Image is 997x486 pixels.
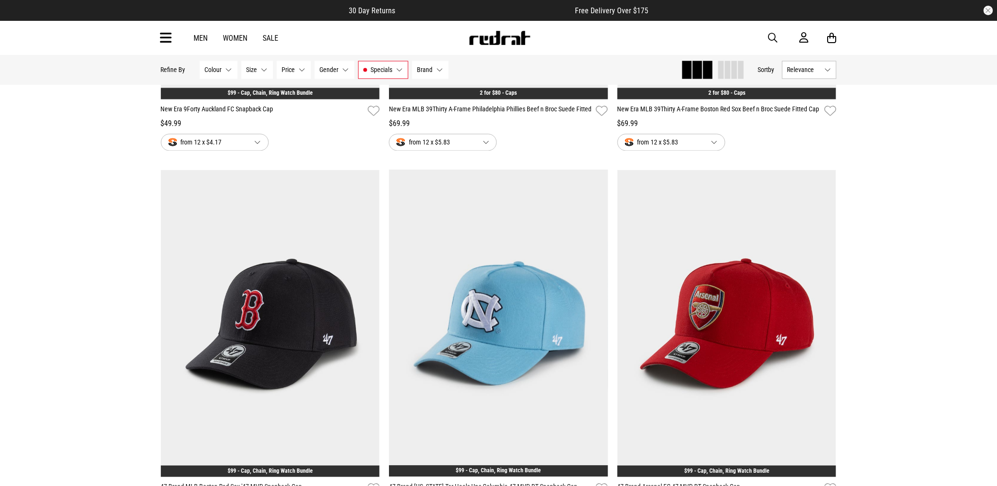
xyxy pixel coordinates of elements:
span: Relevance [787,66,821,74]
a: Women [223,34,248,43]
iframe: Customer reviews powered by Trustpilot [415,6,556,15]
span: Specials [371,66,393,74]
a: New Era MLB 39Thirty A-Frame Philadelphia Phillies Beef n Broc Suede Fitted [389,104,592,118]
button: Size [241,61,273,79]
span: from 12 x $5.83 [397,137,475,148]
button: Colour [200,61,238,79]
button: Gender [315,61,354,79]
span: Brand [417,66,433,74]
button: Sortby [758,64,775,76]
button: Specials [358,61,408,79]
a: New Era MLB 39Thirty A-Frame Boston Red Sox Beef n Broc Suede Fitted Cap [618,104,821,118]
button: Open LiveChat chat widget [8,4,36,32]
a: Sale [263,34,279,43]
img: splitpay-icon.png [625,138,634,146]
img: splitpay-icon.png [397,138,405,146]
div: $49.99 [161,118,380,129]
button: Relevance [782,61,837,79]
img: Redrat logo [468,31,531,45]
span: from 12 x $4.17 [168,137,247,148]
a: New Era 9Forty Auckland FC Snapback Cap [161,104,364,118]
span: by [768,66,775,74]
button: Price [277,61,311,79]
img: splitpay-icon.png [168,138,177,146]
span: Price [282,66,295,74]
button: from 12 x $4.17 [161,134,269,151]
img: 47 Brand North Carolina Tar Heels Unc Columbia 47 Mvp Dt Snapback Cap in Blue [389,170,608,477]
span: Colour [205,66,222,74]
a: $99 - Cap, Chain, Ring Watch Bundle [456,468,541,474]
span: from 12 x $5.83 [625,137,704,148]
a: 2 for $80 - Caps [480,90,517,97]
img: 47 Brand Mlb Boston Red Sox '47 Mvp Snapback Cap in Blue [161,170,380,477]
span: Free Delivery Over $175 [575,6,649,15]
span: 30 Day Returns [349,6,396,15]
div: $69.99 [618,118,837,129]
button: from 12 x $5.83 [389,134,497,151]
div: $69.99 [389,118,608,129]
button: from 12 x $5.83 [618,134,725,151]
p: Refine By [161,66,185,74]
a: 2 for $80 - Caps [708,90,745,97]
a: $99 - Cap, Chain, Ring Watch Bundle [228,90,313,97]
span: Size [247,66,257,74]
span: Gender [320,66,339,74]
a: Men [194,34,208,43]
button: Brand [412,61,449,79]
a: $99 - Cap, Chain, Ring Watch Bundle [228,468,313,474]
a: $99 - Cap, Chain, Ring Watch Bundle [684,468,769,474]
img: 47 Brand Arsenal Fc 47 Mvp Dt Snapback Cap in Red [618,170,837,477]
